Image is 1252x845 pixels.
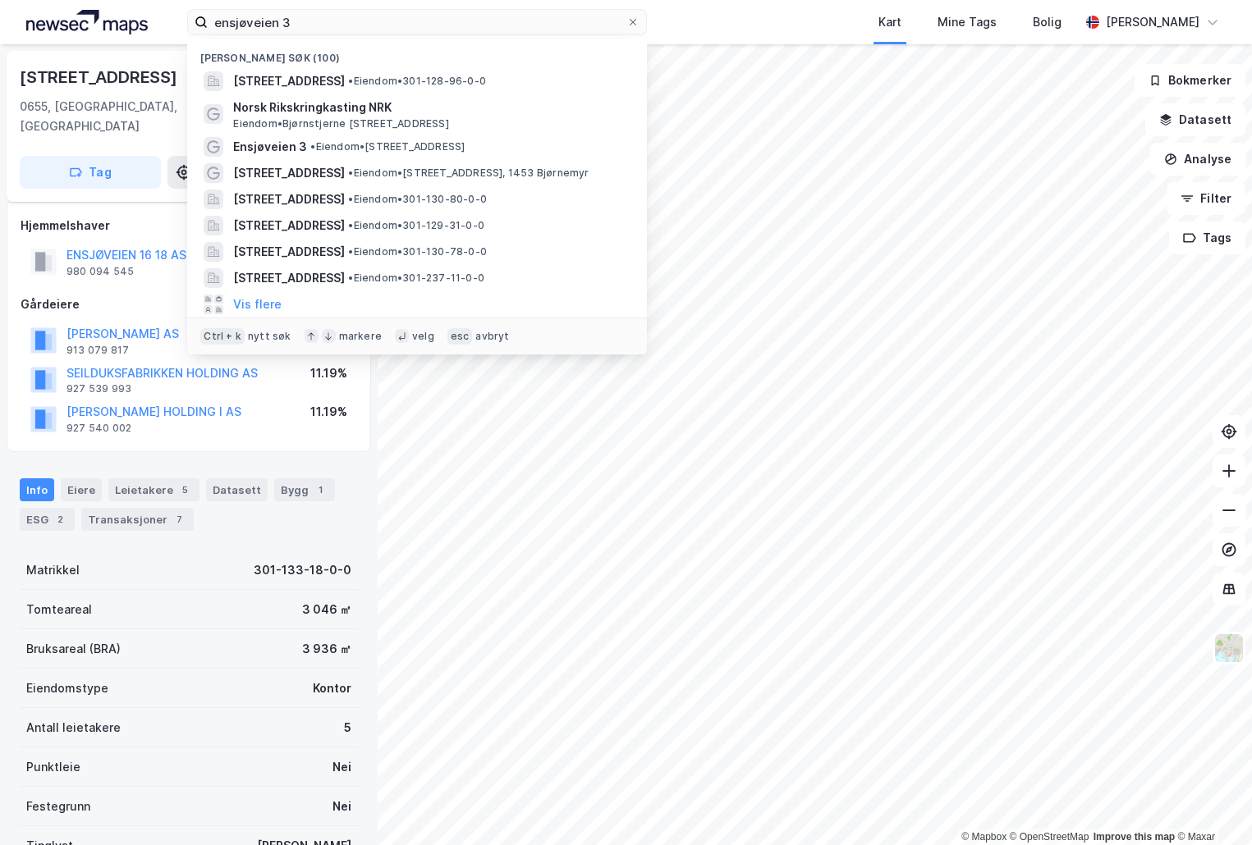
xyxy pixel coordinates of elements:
a: Mapbox [961,831,1007,843]
span: • [348,75,353,87]
span: Eiendom • 301-129-31-0-0 [348,219,484,232]
div: Eiere [61,478,102,501]
div: velg [412,330,434,343]
div: 7 [171,511,187,528]
div: 3 046 ㎡ [302,600,351,619]
button: Tags [1169,222,1245,254]
div: Ctrl + k [200,328,245,345]
a: OpenStreetMap [1010,831,1089,843]
span: Eiendom • 301-130-78-0-0 [348,245,487,258]
div: 927 539 993 [66,382,131,395]
button: Bokmerker [1135,64,1245,97]
a: Improve this map [1094,831,1175,843]
div: 5 [177,482,193,498]
div: Kart [878,12,901,32]
span: • [348,272,353,284]
span: Eiendom • 301-130-80-0-0 [348,193,487,206]
span: • [348,167,353,179]
div: Transaksjoner [81,508,194,531]
span: • [348,193,353,205]
div: Bruksareal (BRA) [26,639,121,659]
div: Punktleie [26,757,80,777]
span: Eiendom • 301-237-11-0-0 [348,272,484,285]
div: 5 [344,718,351,738]
div: avbryt [475,330,509,343]
div: Mine Tags [938,12,997,32]
div: Kontrollprogram for chat [1170,766,1252,845]
div: ESG [20,508,75,531]
div: [STREET_ADDRESS] [20,64,181,90]
div: Bolig [1033,12,1062,32]
span: [STREET_ADDRESS] [233,163,345,183]
div: Festegrunn [26,797,90,816]
div: Antall leietakere [26,718,121,738]
img: Z [1213,633,1245,664]
div: Kontor [313,678,351,698]
span: • [348,245,353,258]
div: Gårdeiere [21,295,357,314]
div: 2 [52,511,68,528]
div: Tomteareal [26,600,92,619]
span: [STREET_ADDRESS] [233,242,345,262]
input: Søk på adresse, matrikkel, gårdeiere, leietakere eller personer [208,10,626,34]
div: esc [447,328,473,345]
div: Nei [332,757,351,777]
div: Info [20,478,54,501]
div: [PERSON_NAME] [1106,12,1199,32]
span: [STREET_ADDRESS] [233,71,345,91]
button: Tag [20,156,161,189]
iframe: Chat Widget [1170,766,1252,845]
span: Eiendom • [STREET_ADDRESS] [310,140,465,153]
div: Leietakere [108,478,199,501]
div: 927 540 002 [66,422,131,435]
div: nytt søk [248,330,291,343]
button: Datasett [1145,103,1245,136]
button: Analyse [1150,143,1245,176]
span: [STREET_ADDRESS] [233,268,345,288]
span: Norsk Rikskringkasting NRK [233,98,627,117]
button: Vis flere [233,295,282,314]
div: Datasett [206,478,268,501]
div: [PERSON_NAME] søk (100) [187,39,647,68]
span: [STREET_ADDRESS] [233,216,345,235]
span: Eiendom • 301-128-96-0-0 [348,75,486,88]
div: Bygg [274,478,335,501]
div: 0655, [GEOGRAPHIC_DATA], [GEOGRAPHIC_DATA] [20,97,232,136]
span: Ensjøveien 3 [233,137,307,157]
div: 913 079 817 [66,344,129,357]
span: Eiendom • Bjørnstjerne [STREET_ADDRESS] [233,117,448,130]
div: 980 094 545 [66,265,134,278]
div: 1 [312,482,328,498]
span: • [310,140,315,153]
div: Matrikkel [26,560,80,580]
span: Eiendom • [STREET_ADDRESS], 1453 Bjørnemyr [348,167,589,180]
button: Filter [1167,182,1245,215]
div: 11.19% [310,402,347,422]
img: logo.a4113a55bc3d86da70a041830d287a7e.svg [26,10,148,34]
span: • [348,219,353,231]
span: [STREET_ADDRESS] [233,190,345,209]
div: markere [339,330,382,343]
div: Hjemmelshaver [21,216,357,235]
div: Nei [332,797,351,816]
div: 3 936 ㎡ [302,639,351,659]
div: 301-133-18-0-0 [254,560,351,580]
div: 11.19% [310,363,347,383]
div: Eiendomstype [26,678,108,698]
